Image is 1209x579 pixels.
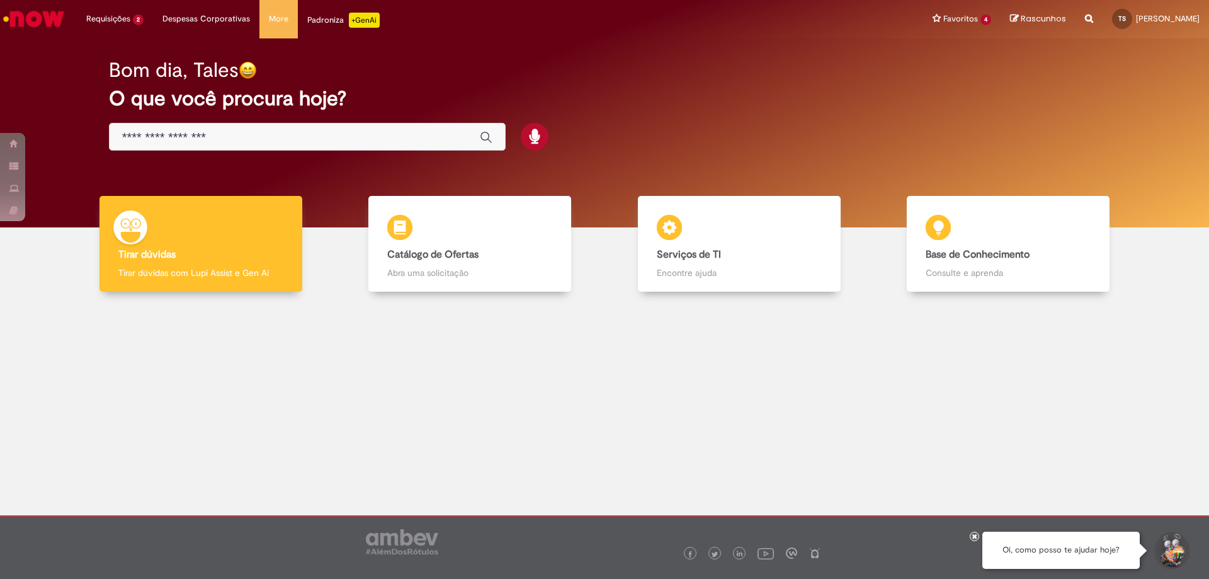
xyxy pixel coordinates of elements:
h2: Bom dia, Tales [109,59,239,81]
img: logo_footer_ambev_rotulo_gray.png [366,529,438,554]
img: logo_footer_naosei.png [809,547,820,559]
img: logo_footer_linkedin.png [737,551,743,558]
p: Tirar dúvidas com Lupi Assist e Gen Ai [118,267,283,279]
img: logo_footer_facebook.png [687,551,693,558]
a: Base de Conhecimento Consulte e aprenda [874,196,1144,292]
p: Encontre ajuda [657,267,822,279]
a: Rascunhos [1010,13,1066,25]
p: Abra uma solicitação [387,267,552,279]
p: Consulte e aprenda [926,267,1091,279]
b: Catálogo de Ofertas [387,248,479,261]
div: Oi, como posso te ajudar hoje? [982,532,1140,569]
img: ServiceNow [1,6,66,32]
span: TS [1118,14,1126,23]
button: Iniciar Conversa de Suporte [1152,532,1190,570]
img: logo_footer_youtube.png [758,545,774,561]
b: Base de Conhecimento [926,248,1030,261]
span: Rascunhos [1021,13,1066,25]
span: Requisições [86,13,130,25]
h2: O que você procura hoje? [109,88,1101,110]
span: More [269,13,288,25]
a: Tirar dúvidas Tirar dúvidas com Lupi Assist e Gen Ai [66,196,336,292]
p: +GenAi [349,13,380,28]
span: Favoritos [943,13,978,25]
span: 4 [980,14,991,25]
div: Padroniza [307,13,380,28]
img: logo_footer_workplace.png [786,547,797,559]
b: Serviços de TI [657,248,721,261]
img: logo_footer_twitter.png [712,551,718,558]
span: [PERSON_NAME] [1136,13,1200,24]
a: Serviços de TI Encontre ajuda [604,196,874,292]
span: 2 [133,14,144,25]
b: Tirar dúvidas [118,248,176,261]
img: happy-face.png [239,61,257,79]
span: Despesas Corporativas [162,13,250,25]
a: Catálogo de Ofertas Abra uma solicitação [336,196,605,292]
